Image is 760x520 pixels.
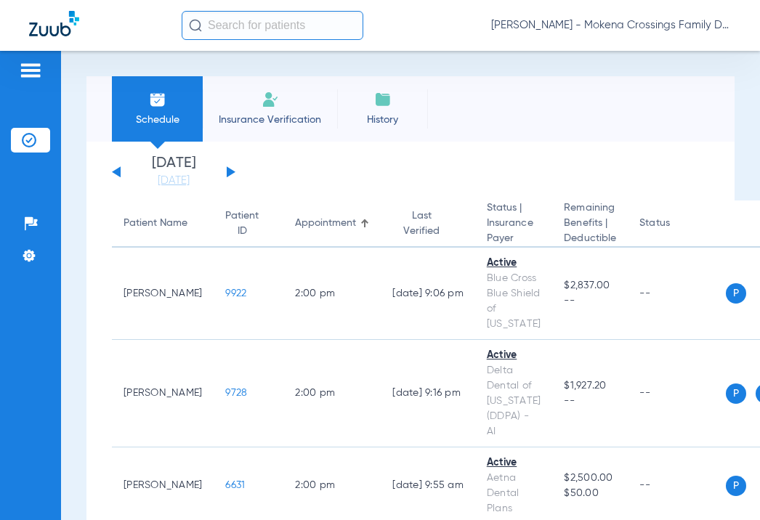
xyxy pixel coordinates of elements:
[487,348,541,363] div: Active
[564,293,616,309] span: --
[225,208,272,239] div: Patient ID
[130,174,217,188] a: [DATE]
[726,383,746,404] span: P
[124,216,202,231] div: Patient Name
[381,248,475,340] td: [DATE] 9:06 PM
[112,340,214,447] td: [PERSON_NAME]
[564,278,616,293] span: $2,837.00
[392,208,450,239] div: Last Verified
[295,216,369,231] div: Appointment
[295,216,356,231] div: Appointment
[564,471,616,486] span: $2,500.00
[149,91,166,108] img: Schedule
[374,91,392,108] img: History
[487,455,541,471] div: Active
[130,156,217,188] li: [DATE]
[487,471,541,516] div: Aetna Dental Plans
[214,113,326,127] span: Insurance Verification
[564,378,616,394] span: $1,927.20
[225,208,259,239] div: Patient ID
[283,248,381,340] td: 2:00 PM
[487,256,541,271] div: Active
[564,486,616,501] span: $50.00
[475,200,553,248] th: Status |
[487,271,541,332] div: Blue Cross Blue Shield of [US_STATE]
[283,340,381,447] td: 2:00 PM
[564,394,616,409] span: --
[29,11,79,36] img: Zuub Logo
[225,388,247,398] span: 9728
[628,248,726,340] td: --
[392,208,464,239] div: Last Verified
[381,340,475,447] td: [DATE] 9:16 PM
[225,288,246,298] span: 9922
[262,91,279,108] img: Manual Insurance Verification
[726,283,746,304] span: P
[123,113,192,127] span: Schedule
[552,200,628,248] th: Remaining Benefits |
[112,248,214,340] td: [PERSON_NAME]
[348,113,417,127] span: History
[491,18,731,33] span: [PERSON_NAME] - Mokena Crossings Family Dental
[628,340,726,447] td: --
[726,476,746,496] span: P
[19,62,42,79] img: hamburger-icon
[487,216,541,246] span: Insurance Payer
[628,200,726,248] th: Status
[189,19,202,32] img: Search Icon
[225,480,245,490] span: 6631
[182,11,363,40] input: Search for patients
[487,363,541,439] div: Delta Dental of [US_STATE] (DDPA) - AI
[564,231,616,246] span: Deductible
[124,216,187,231] div: Patient Name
